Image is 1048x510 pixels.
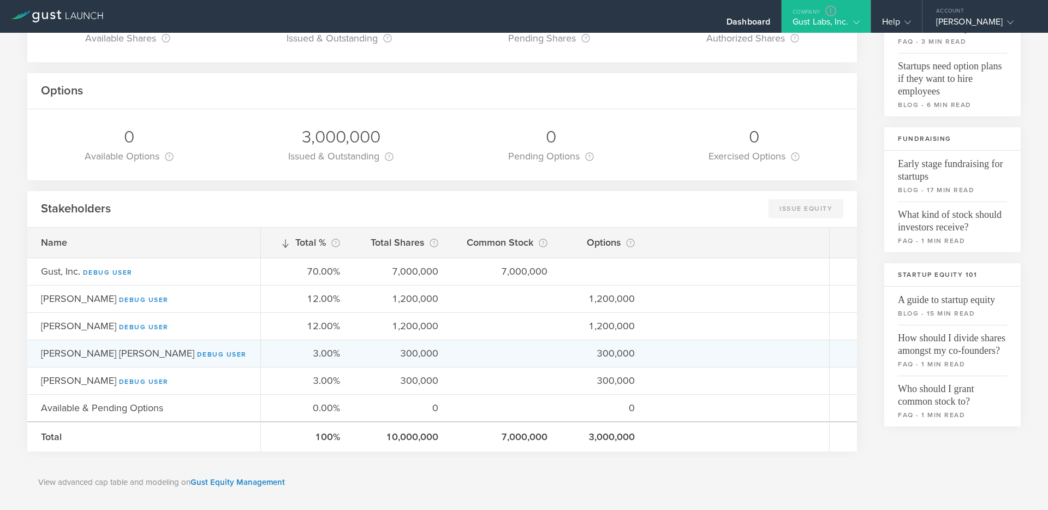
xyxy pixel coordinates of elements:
[898,201,1007,234] span: What kind of stock should investors receive?
[884,15,1021,53] a: What are stock options?faq - 3 min read
[41,264,274,278] div: Gust, Inc.
[884,151,1021,201] a: Early stage fundraising for startupsblog - 17 min read
[884,201,1021,252] a: What kind of stock should investors receive?faq - 1 min read
[884,325,1021,376] a: How should I divide shares amongst my co-founders?faq - 1 min read
[884,376,1021,426] a: Who should I grant common stock to?faq - 1 min read
[898,37,1007,46] small: faq - 3 min read
[898,100,1007,110] small: blog - 6 min read
[884,127,1021,151] h3: Fundraising
[85,31,170,46] div: Available Shares
[508,126,594,149] div: 0
[466,264,547,278] div: 7,000,000
[993,458,1048,510] iframe: Chat Widget
[38,476,846,489] p: View advanced cap table and modeling on
[706,31,799,46] div: Authorized Shares
[288,126,394,149] div: 3,000,000
[41,430,274,444] div: Total
[898,151,1007,183] span: Early stage fundraising for startups
[41,319,274,333] div: [PERSON_NAME]
[898,376,1007,408] span: Who should I grant common stock to?
[367,264,438,278] div: 7,000,000
[936,16,1029,33] div: [PERSON_NAME]
[575,430,635,444] div: 3,000,000
[575,319,635,333] div: 1,200,000
[508,149,594,164] div: Pending Options
[41,83,83,99] h2: Options
[41,235,274,250] div: Name
[367,292,438,306] div: 1,200,000
[898,287,1007,306] span: A guide to startup equity
[275,401,340,415] div: 0.00%
[708,126,800,149] div: 0
[287,31,392,46] div: Issued & Outstanding
[119,378,169,386] a: Debug User
[275,235,340,250] div: Total %
[882,16,911,33] div: Help
[575,346,635,360] div: 300,000
[367,346,438,360] div: 300,000
[367,235,438,250] div: Total Shares
[466,430,547,444] div: 7,000,000
[41,292,274,306] div: [PERSON_NAME]
[708,149,800,164] div: Exercised Options
[793,16,860,33] div: Gust Labs, Inc.
[898,410,1007,420] small: faq - 1 min read
[197,351,247,358] a: Debug User
[275,346,340,360] div: 3.00%
[275,319,340,333] div: 12.00%
[41,201,111,217] h2: Stakeholders
[466,235,547,250] div: Common Stock
[367,373,438,388] div: 300,000
[85,126,174,149] div: 0
[83,269,133,276] a: Debug User
[575,235,635,250] div: Options
[898,359,1007,369] small: faq - 1 min read
[508,31,590,46] div: Pending Shares
[41,373,274,388] div: [PERSON_NAME]
[275,264,340,278] div: 70.00%
[275,373,340,388] div: 3.00%
[275,292,340,306] div: 12.00%
[367,401,438,415] div: 0
[119,296,169,304] a: Debug User
[575,401,635,415] div: 0
[41,401,274,415] div: Available & Pending Options
[898,53,1007,98] span: Startups need option plans if they want to hire employees
[884,287,1021,325] a: A guide to startup equityblog - 15 min read
[575,373,635,388] div: 300,000
[884,263,1021,287] h3: Startup Equity 101
[898,325,1007,357] span: How should I divide shares amongst my co-founders?
[190,477,285,487] a: Gust Equity Management
[275,430,340,444] div: 100%
[727,16,770,33] div: Dashboard
[85,149,174,164] div: Available Options
[884,53,1021,116] a: Startups need option plans if they want to hire employeesblog - 6 min read
[575,292,635,306] div: 1,200,000
[367,319,438,333] div: 1,200,000
[288,149,394,164] div: Issued & Outstanding
[898,236,1007,246] small: faq - 1 min read
[898,309,1007,318] small: blog - 15 min read
[367,430,438,444] div: 10,000,000
[119,323,169,331] a: Debug User
[898,185,1007,195] small: blog - 17 min read
[41,346,274,360] div: [PERSON_NAME] [PERSON_NAME]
